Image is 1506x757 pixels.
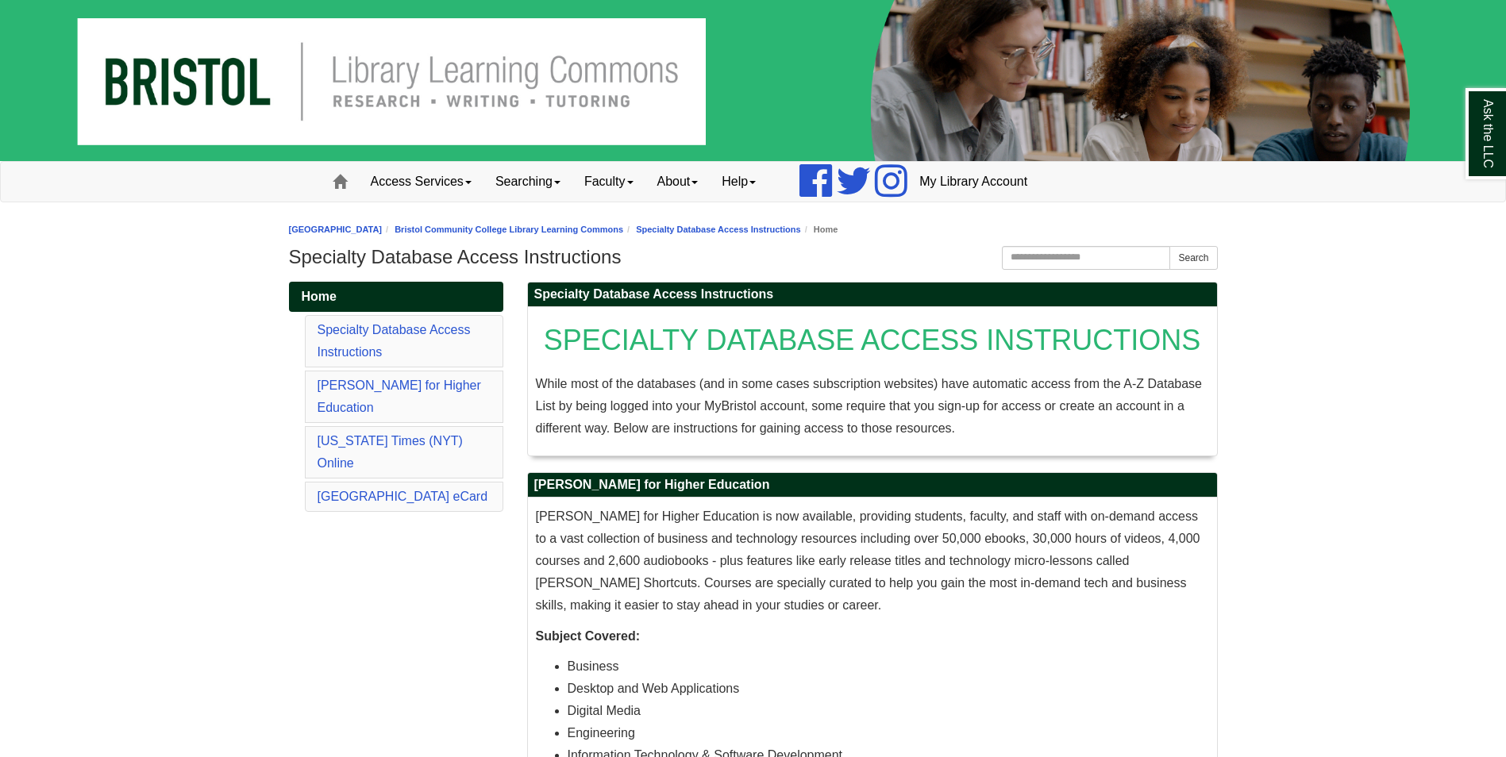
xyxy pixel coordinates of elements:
a: [GEOGRAPHIC_DATA] [289,225,383,234]
p: [PERSON_NAME] for Higher Education is now available, providing students, faculty, and staff with ... [536,505,1209,617]
a: [GEOGRAPHIC_DATA] eCard [318,490,488,503]
h1: Specialty Database Access Instructions [289,246,1218,268]
a: [PERSON_NAME] for Higher Education [318,378,481,414]
a: [US_STATE] Times (NYT) Online [318,434,463,470]
span: Home [302,290,337,303]
li: Business [568,655,1209,678]
div: Guide Pages [289,282,503,515]
li: Desktop and Web Applications [568,678,1209,700]
nav: breadcrumb [289,222,1218,237]
span: SPECIALTY DATABASE ACCESS INSTRUCTIONS [544,324,1201,356]
a: Help [710,162,768,202]
h2: [PERSON_NAME] for Higher Education [528,473,1217,498]
li: Digital Media [568,700,1209,722]
h2: Specialty Database Access Instructions [528,282,1217,307]
a: Access Services [359,162,483,202]
a: Faculty [572,162,645,202]
a: My Library Account [907,162,1039,202]
a: Specialty Database Access Instructions [636,225,800,234]
button: Search [1169,246,1217,270]
a: Home [289,282,503,312]
a: About [645,162,711,202]
li: Home [801,222,838,237]
li: Engineering [568,722,1209,744]
p: While most of the databases (and in some cases subscription websites) have automatic access from ... [536,373,1209,440]
a: Bristol Community College Library Learning Commons [395,225,623,234]
a: Specialty Database Access Instructions [318,323,471,359]
strong: Subject Covered: [536,629,641,643]
a: Searching [483,162,572,202]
